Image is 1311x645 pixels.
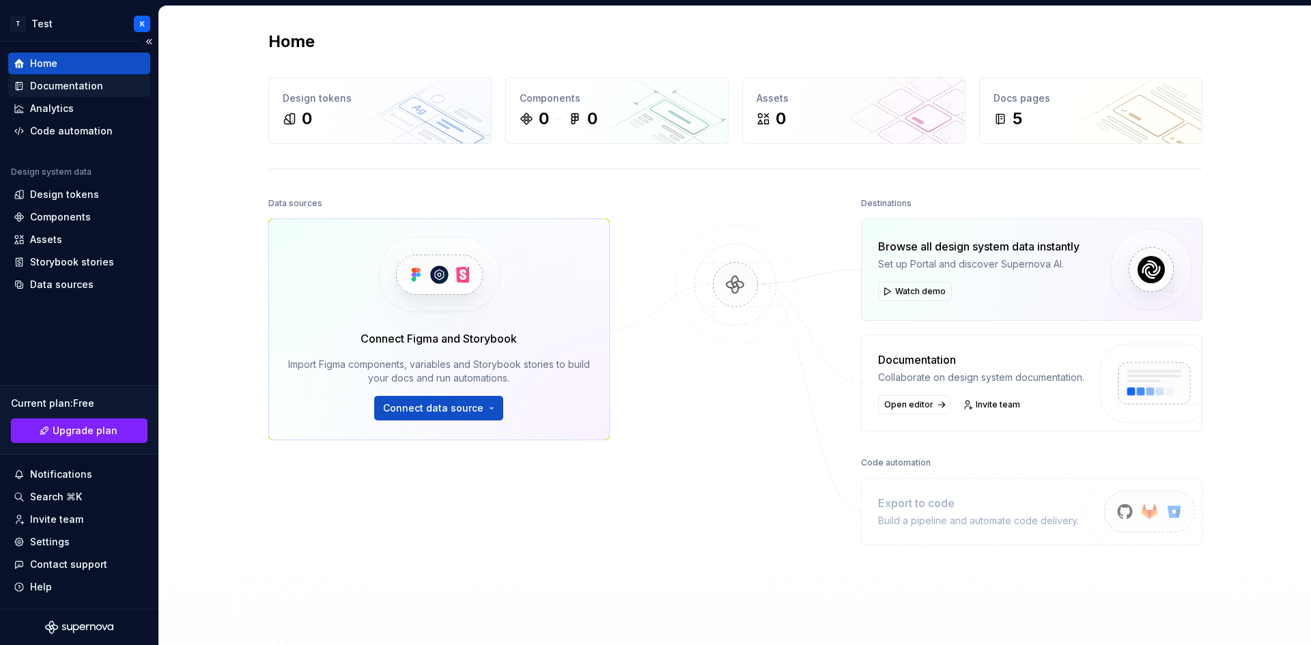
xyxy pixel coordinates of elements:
div: Components [520,91,714,105]
div: Analytics [30,102,74,115]
a: Open editor [878,395,950,414]
button: Watch demo [878,282,952,301]
div: Code automation [30,124,113,138]
div: Collaborate on design system documentation. [878,371,1084,384]
div: Design tokens [30,188,99,201]
button: Collapse sidebar [139,32,158,51]
div: Current plan : Free [11,397,147,410]
div: Destinations [861,194,912,213]
div: Settings [30,535,70,549]
div: Import Figma components, variables and Storybook stories to build your docs and run automations. [288,358,590,385]
div: Data sources [268,194,322,213]
a: Design tokens [8,184,150,205]
span: Open editor [884,399,933,410]
div: Contact support [30,558,107,571]
div: T [10,16,26,32]
div: Documentation [30,79,103,93]
button: Connect data source [374,396,503,420]
span: Invite team [976,399,1020,410]
div: Code automation [861,453,931,472]
button: Notifications [8,463,150,485]
a: Storybook stories [8,251,150,273]
div: Test [31,17,53,31]
div: Assets [757,91,951,105]
div: Documentation [878,352,1084,368]
a: Design tokens0 [268,77,492,144]
div: Storybook stories [30,255,114,269]
h2: Home [268,31,315,53]
div: Design system data [11,167,91,177]
a: Home [8,53,150,74]
div: Connect Figma and Storybook [361,330,517,347]
div: 0 [539,108,549,130]
a: Documentation [8,75,150,97]
span: Upgrade plan [53,424,117,438]
a: Analytics [8,98,150,119]
a: Code automation [8,120,150,142]
div: Docs pages [993,91,1188,105]
div: Set up Portal and discover Supernova AI. [878,257,1080,271]
button: Help [8,576,150,598]
a: Invite team [959,395,1026,414]
span: Connect data source [383,401,483,415]
div: 0 [302,108,312,130]
div: Build a pipeline and automate code delivery. [878,514,1079,528]
a: Settings [8,531,150,553]
div: 5 [1013,108,1022,130]
div: Export to code [878,495,1079,511]
div: Browse all design system data instantly [878,238,1080,255]
div: Design tokens [283,91,477,105]
a: Assets0 [742,77,965,144]
div: 0 [776,108,786,130]
div: Search ⌘K [30,490,82,504]
a: Data sources [8,274,150,296]
a: Docs pages5 [979,77,1202,144]
div: Assets [30,233,62,246]
div: Home [30,57,57,70]
div: Data sources [30,278,94,291]
button: Search ⌘K [8,486,150,508]
a: Assets [8,229,150,250]
button: TTestK [3,9,156,38]
div: 0 [587,108,597,130]
div: Help [30,580,52,594]
a: Components00 [505,77,729,144]
div: K [140,18,145,29]
a: Upgrade plan [11,418,147,443]
button: Contact support [8,554,150,575]
a: Components [8,206,150,228]
div: Components [30,210,91,224]
span: Watch demo [895,286,946,297]
svg: Supernova Logo [45,620,113,634]
div: Notifications [30,468,92,481]
div: Invite team [30,513,83,526]
a: Invite team [8,508,150,530]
